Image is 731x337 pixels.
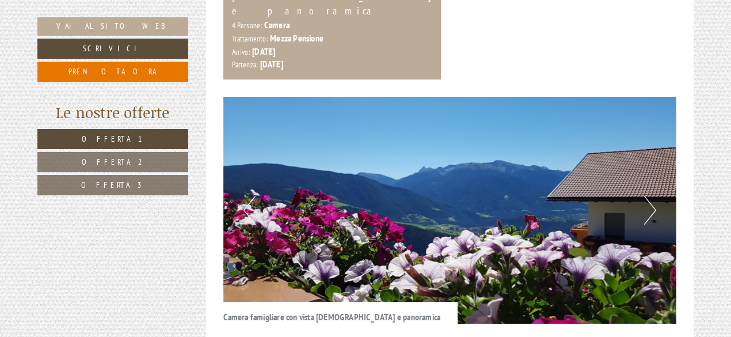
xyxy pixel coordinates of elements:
b: [DATE] [260,58,283,70]
div: Le nostre offerte [37,102,188,123]
small: Partenza: [232,59,258,70]
div: Camera famigliare con vista [DEMOGRAPHIC_DATA] e panoramica [223,302,458,324]
b: [DATE] [252,46,275,57]
small: Trattamento: [232,33,268,44]
button: Next [644,196,656,225]
small: Arrivo: [232,47,250,57]
img: image [223,97,677,324]
b: Camera [264,19,290,31]
a: Scrivici [37,39,188,59]
b: Mezza Pensione [270,32,323,44]
span: Offerta 3 [81,180,145,190]
small: 4 Persone: [232,20,262,31]
span: Offerta 1 [82,134,144,144]
a: Prenota ora [37,62,188,82]
button: Previous [243,196,256,225]
a: Vai al sito web [37,17,188,36]
span: Offerta 2 [82,157,144,167]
